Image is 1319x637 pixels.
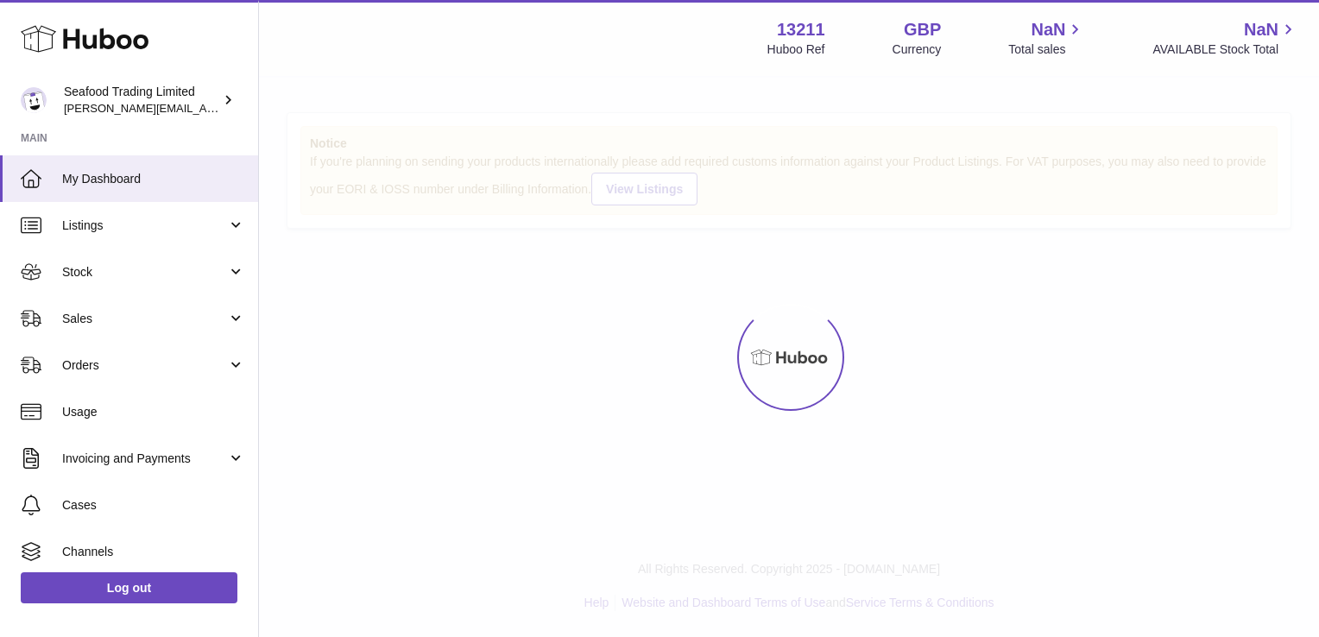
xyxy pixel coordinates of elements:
span: My Dashboard [62,171,245,187]
strong: 13211 [777,18,825,41]
span: Cases [62,497,245,514]
div: Currency [893,41,942,58]
a: NaN AVAILABLE Stock Total [1152,18,1298,58]
div: Huboo Ref [767,41,825,58]
span: Listings [62,218,227,234]
img: nathaniellynch@rickstein.com [21,87,47,113]
span: Usage [62,404,245,420]
span: NaN [1244,18,1278,41]
span: Invoicing and Payments [62,451,227,467]
span: Orders [62,357,227,374]
span: [PERSON_NAME][EMAIL_ADDRESS][DOMAIN_NAME] [64,101,346,115]
a: Log out [21,572,237,603]
div: Seafood Trading Limited [64,84,219,117]
span: AVAILABLE Stock Total [1152,41,1298,58]
span: NaN [1031,18,1065,41]
span: Channels [62,544,245,560]
a: NaN Total sales [1008,18,1085,58]
span: Stock [62,264,227,281]
span: Total sales [1008,41,1085,58]
strong: GBP [904,18,941,41]
span: Sales [62,311,227,327]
